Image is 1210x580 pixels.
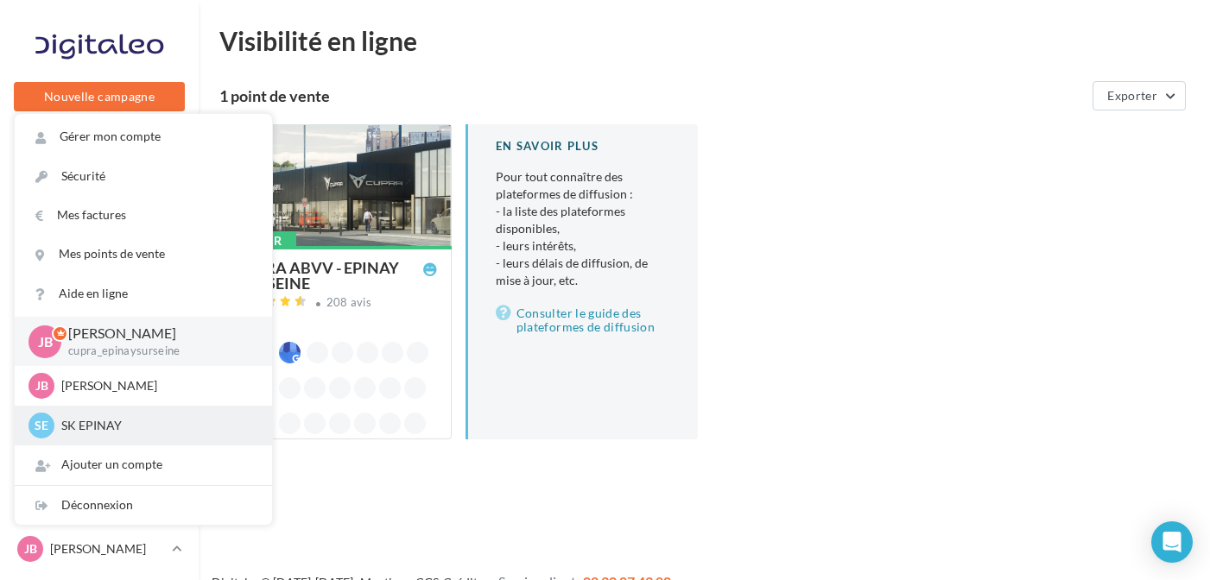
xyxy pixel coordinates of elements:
span: SE [35,417,48,434]
span: Exporter [1107,88,1157,103]
p: [PERSON_NAME] [61,377,251,394]
a: Opérations [10,173,188,209]
a: Gérer mon compte [15,117,272,156]
a: Sécurité [15,157,272,196]
a: Mes points de vente [15,235,272,274]
a: Contacts [10,345,188,381]
li: - la liste des plateformes disponibles, [496,203,670,237]
p: [PERSON_NAME] [50,540,165,558]
div: CUPRA ABVV - EPINAY SUR SEINE [234,260,423,291]
div: 1 point de vente [219,88,1086,104]
a: Calendrier [10,432,188,468]
div: Ajouter un compte [15,445,272,484]
a: Mes factures [15,196,272,235]
p: cupra_epinaysurseine [68,344,244,359]
a: PLV et print personnalisable [10,474,188,525]
a: Consulter le guide des plateformes de diffusion [496,303,670,337]
a: Boîte de réception86 [10,215,188,252]
a: Aide en ligne [15,274,272,313]
div: Open Intercom Messenger [1151,521,1193,563]
a: 208 avis [234,293,437,314]
li: - leurs intérêts, [496,237,670,255]
a: Campagnes [10,303,188,339]
p: Pour tout connaître des plateformes de diffusion : [496,168,670,289]
div: En savoir plus [496,138,670,154]
p: SK EPINAY [61,417,251,434]
span: JB [35,377,48,394]
span: JB [38,331,53,351]
button: Exporter [1093,81,1186,110]
div: Visibilité en ligne [219,28,1189,54]
li: - leurs délais de diffusion, de mise à jour, etc. [496,255,670,289]
button: Notifications [10,129,181,166]
button: Nouvelle campagne [14,82,185,111]
span: JB [24,540,37,558]
div: 208 avis [326,297,372,308]
div: Déconnexion [15,486,272,525]
p: [PERSON_NAME] [68,324,244,344]
a: Médiathèque [10,388,188,425]
a: Visibilité en ligne [10,260,188,296]
a: JB [PERSON_NAME] [14,533,185,565]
